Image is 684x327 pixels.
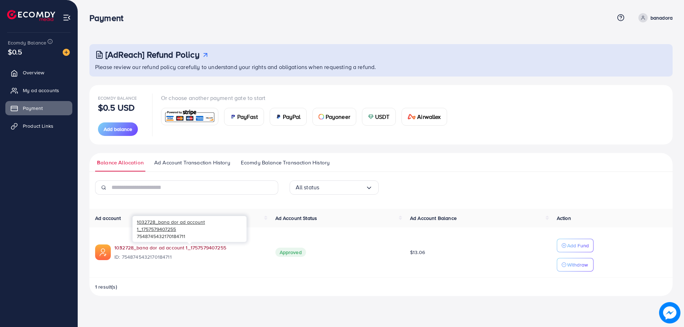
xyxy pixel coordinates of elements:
[408,114,416,120] img: card
[319,182,365,193] input: Search for option
[290,180,379,195] div: Search for option
[5,65,72,80] a: Overview
[270,108,307,126] a: cardPayPal
[97,159,144,167] span: Balance Allocation
[401,108,447,126] a: cardAirwallex
[23,105,43,112] span: Payment
[164,109,216,124] img: card
[5,83,72,97] a: My ad accounts
[557,258,594,271] button: Withdraw
[23,69,44,76] span: Overview
[5,101,72,115] a: Payment
[368,114,374,120] img: card
[567,260,588,269] p: Withdraw
[410,215,457,222] span: Ad Account Balance
[417,112,441,121] span: Airwallex
[312,108,356,126] a: cardPayoneer
[296,182,320,193] span: All status
[161,108,218,125] a: card
[224,108,264,126] a: cardPayFast
[276,114,281,120] img: card
[63,49,70,56] img: image
[98,122,138,136] button: Add balance
[241,159,330,167] span: Ecomdy Balance Transaction History
[5,119,72,133] a: Product Links
[362,108,396,126] a: cardUSDT
[7,10,55,21] img: logo
[283,112,301,121] span: PayPal
[275,248,306,257] span: Approved
[154,159,230,167] span: Ad Account Transaction History
[63,14,71,22] img: menu
[659,302,680,323] img: image
[133,216,247,242] div: 7548745432170184711
[410,249,425,256] span: $13.06
[23,122,53,130] span: Product Links
[95,215,121,222] span: Ad account
[318,114,324,120] img: card
[104,126,132,133] span: Add balance
[98,95,137,101] span: Ecomdy Balance
[137,218,205,232] span: 1032728_bana dor ad account 1_1757579407255
[23,87,59,94] span: My ad accounts
[636,13,673,22] a: banadora
[557,239,594,252] button: Add Fund
[105,49,199,60] h3: [AdReach] Refund Policy
[651,14,673,22] p: banadora
[95,63,668,71] p: Please review our refund policy carefully to understand your rights and obligations when requesti...
[98,103,135,112] p: $0.5 USD
[89,13,129,23] h3: Payment
[275,215,317,222] span: Ad Account Status
[230,114,236,120] img: card
[114,253,264,260] span: ID: 7548745432170184711
[237,112,258,121] span: PayFast
[161,94,453,102] p: Or choose another payment gate to start
[8,47,22,57] span: $0.5
[326,112,350,121] span: Payoneer
[95,244,111,260] img: ic-ads-acc.e4c84228.svg
[567,241,589,250] p: Add Fund
[557,215,571,222] span: Action
[114,244,226,251] a: 1032728_bana dor ad account 1_1757579407255
[8,39,46,46] span: Ecomdy Balance
[375,112,390,121] span: USDT
[95,283,117,290] span: 1 result(s)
